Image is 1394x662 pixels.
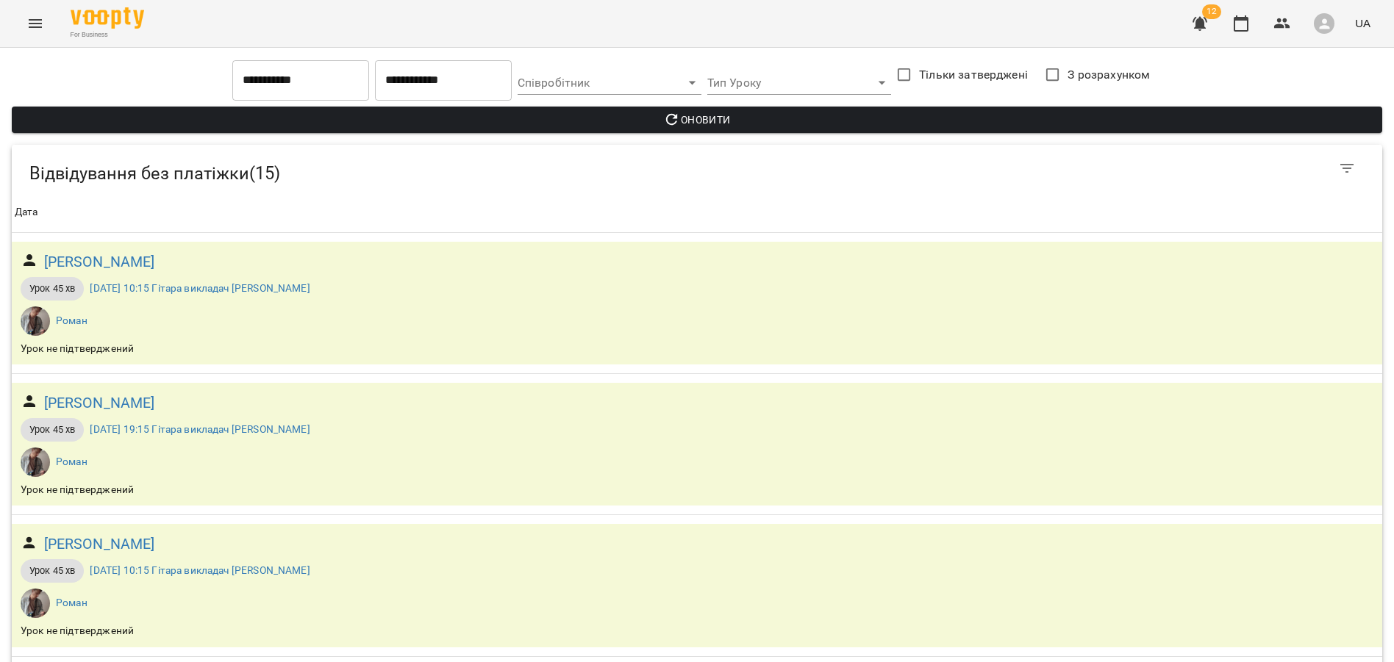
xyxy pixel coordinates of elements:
[56,456,87,467] a: Роман
[44,251,155,273] a: [PERSON_NAME]
[1202,4,1221,19] span: 12
[1329,151,1365,186] button: Фільтр
[71,7,144,29] img: Voopty Logo
[18,621,137,641] div: Урок не підтверджений
[15,204,1379,221] span: Дата
[90,564,310,576] a: [DATE] 10:15 Гітара викладач [PERSON_NAME]
[1068,66,1150,84] span: З розрахунком
[44,533,155,555] a: [PERSON_NAME]
[71,30,144,40] span: For Business
[44,392,155,414] a: [PERSON_NAME]
[90,282,310,294] a: [DATE] 10:15 Гітара викладач [PERSON_NAME]
[919,66,1028,84] span: Тільки затверджені
[90,423,310,435] a: [DATE] 19:15 Гітара викладач [PERSON_NAME]
[56,314,87,326] a: Роман
[24,111,1370,129] span: Оновити
[21,447,50,477] img: Роман
[12,107,1382,133] button: Оновити
[18,480,137,500] div: Урок не підтверджений
[21,282,84,295] span: Урок 45 хв
[21,423,84,436] span: Урок 45 хв
[18,6,53,41] button: Menu
[1349,10,1376,37] button: UA
[21,589,50,618] img: Роман
[21,564,84,578] span: Урок 45 хв
[1355,15,1370,31] span: UA
[56,597,87,608] a: Роман
[29,162,805,185] h5: Відвідування без платіжки ( 15 )
[12,145,1382,192] div: Table Toolbar
[18,339,137,359] div: Урок не підтверджений
[15,204,38,221] div: Sort
[15,204,38,221] div: Дата
[21,306,50,336] img: Роман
